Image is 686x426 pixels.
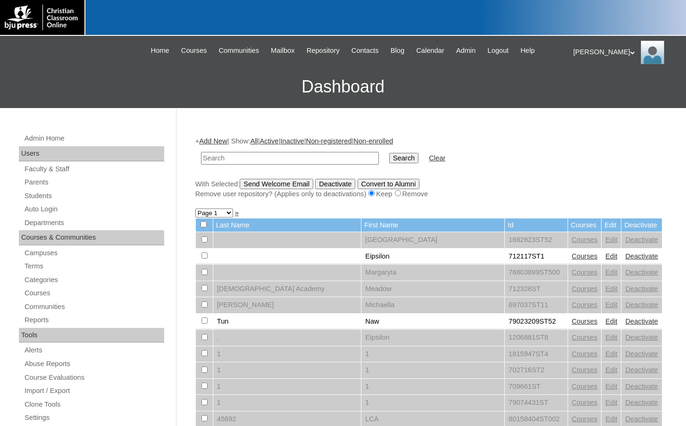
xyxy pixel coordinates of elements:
a: Reports [24,314,164,326]
a: Deactivate [625,252,658,260]
a: Edit [605,415,617,423]
span: Admin [456,45,476,56]
td: 1682823ST52 [505,232,568,248]
a: Departments [24,217,164,229]
a: Help [516,45,539,56]
span: Blog [391,45,404,56]
a: Edit [605,334,617,341]
a: Campuses [24,247,164,259]
div: Remove user repository? (Applies only to deactivations) Keep Remove [195,189,662,199]
a: Settings [24,412,164,424]
a: Terms [24,260,164,272]
td: 1 [213,395,361,411]
span: Logout [487,45,509,56]
td: . [213,330,361,346]
td: Naw [361,314,504,330]
a: Courses [572,285,598,292]
td: 709661ST [505,379,568,395]
a: Deactivate [625,301,658,309]
a: Deactivate [625,383,658,390]
td: 76803899ST500 [505,265,568,281]
a: Alerts [24,344,164,356]
a: Parents [24,176,164,188]
td: Margaryta [361,265,504,281]
a: Edit [605,268,617,276]
a: Inactive [280,137,304,145]
a: Admin Home [24,133,164,144]
a: Deactivate [625,285,658,292]
a: Auto Login [24,203,164,215]
a: Edit [605,236,617,243]
a: Faculty & Staff [24,163,164,175]
td: 1 [361,395,504,411]
a: Courses [24,287,164,299]
a: Deactivate [625,334,658,341]
a: Courses [572,383,598,390]
span: Calendar [416,45,444,56]
span: Mailbox [271,45,295,56]
a: Deactivate [625,399,658,406]
h3: Dashboard [5,66,681,108]
a: Categories [24,274,164,286]
td: 1 [361,379,504,395]
span: Help [520,45,535,56]
a: Non-registered [306,137,352,145]
span: Home [151,45,169,56]
td: [PERSON_NAME] [213,297,361,313]
a: Edit [605,399,617,406]
a: Edit [605,383,617,390]
input: Deactivate [315,179,355,189]
a: Mailbox [266,45,300,56]
span: Repository [307,45,340,56]
a: Edit [605,301,617,309]
input: Convert to Alumni [358,179,420,189]
a: Add New [199,137,227,145]
a: Contacts [347,45,384,56]
a: All [250,137,258,145]
span: Courses [181,45,207,56]
a: Deactivate [625,317,658,325]
a: Import / Export [24,385,164,397]
a: Courses [572,301,598,309]
input: Send Welcome Email [240,179,313,189]
div: Tools [19,328,164,343]
div: Courses & Communities [19,230,164,245]
td: 1 [213,362,361,378]
a: Edit [605,350,617,358]
td: [GEOGRAPHIC_DATA] [361,232,504,248]
td: First Name [361,218,504,232]
a: Abuse Reports [24,358,164,370]
td: 702716ST2 [505,362,568,378]
td: 1815947ST4 [505,346,568,362]
td: Courses [568,218,602,232]
a: Active [260,137,279,145]
a: Courses [572,350,598,358]
td: 1206881ST8 [505,330,568,346]
a: Courses [572,334,598,341]
input: Search [389,153,418,163]
a: Courses [572,317,598,325]
a: Admin [452,45,481,56]
a: Edit [605,317,617,325]
td: Edit [602,218,621,232]
a: Deactivate [625,236,658,243]
td: 1 [213,379,361,395]
a: Edit [605,285,617,292]
a: Courses [176,45,212,56]
a: Deactivate [625,268,658,276]
td: 79074431ST [505,395,568,411]
td: Last Name [213,218,361,232]
a: Courses [572,252,598,260]
a: Communities [24,301,164,313]
a: Courses [572,366,598,374]
a: Repository [302,45,344,56]
td: 697037ST11 [505,297,568,313]
td: Eipsilon [361,249,504,265]
input: Search [201,152,379,165]
div: Users [19,146,164,161]
a: Deactivate [625,350,658,358]
td: 1 [361,346,504,362]
td: Michaella [361,297,504,313]
a: Communities [214,45,264,56]
a: Non-enrolled [353,137,393,145]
